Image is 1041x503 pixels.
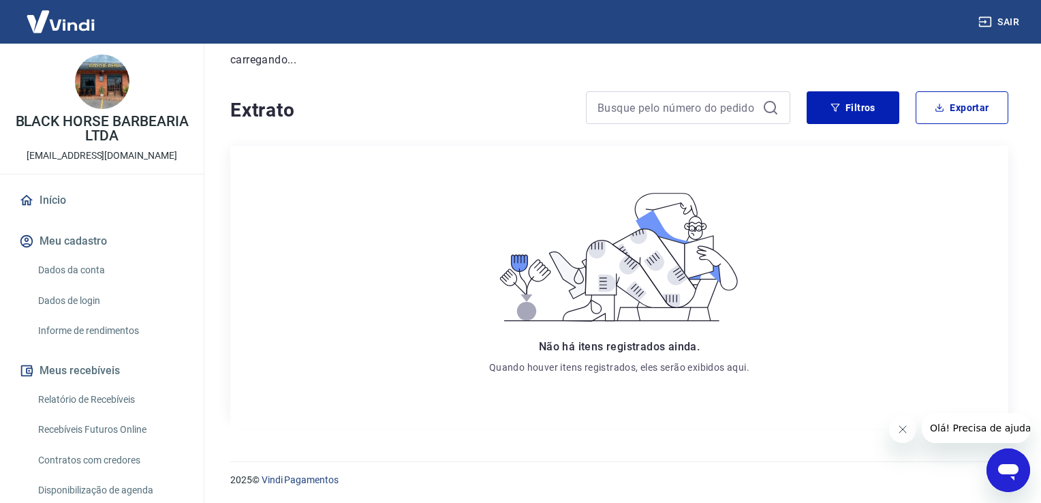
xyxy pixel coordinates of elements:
img: Vindi [16,1,105,42]
p: [EMAIL_ADDRESS][DOMAIN_NAME] [27,149,177,163]
h4: Extrato [230,97,570,124]
iframe: Mensagem da empresa [922,413,1030,443]
p: BLACK HORSE BARBEARIA LTDA [11,115,193,143]
a: Informe de rendimentos [33,317,187,345]
input: Busque pelo número do pedido [597,97,757,118]
iframe: Botão para abrir a janela de mensagens [986,448,1030,492]
button: Exportar [916,91,1008,124]
button: Meu cadastro [16,226,187,256]
p: Quando houver itens registrados, eles serão exibidos aqui. [489,361,749,374]
a: Relatório de Recebíveis [33,386,187,414]
span: Não há itens registrados ainda. [539,340,700,353]
a: Dados da conta [33,256,187,284]
a: Dados de login [33,287,187,315]
img: 766f379b-e7fa-49f7-b092-10fba0f56132.jpeg [75,55,129,109]
p: carregando... [230,52,1008,68]
a: Início [16,185,187,215]
span: Olá! Precisa de ajuda? [8,10,114,20]
a: Contratos com credores [33,446,187,474]
iframe: Fechar mensagem [889,416,916,443]
button: Filtros [807,91,899,124]
button: Sair [976,10,1025,35]
p: 2025 © [230,473,1008,487]
button: Meus recebíveis [16,356,187,386]
a: Vindi Pagamentos [262,474,339,485]
a: Recebíveis Futuros Online [33,416,187,444]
